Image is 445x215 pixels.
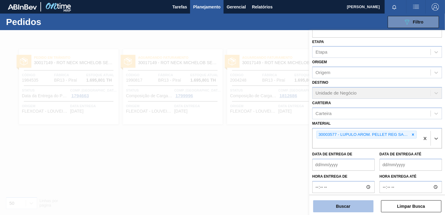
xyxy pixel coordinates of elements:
span: Planejamento [193,3,221,11]
img: Logout [432,3,439,11]
input: dd/mm/yyyy [380,159,442,171]
label: Hora entrega de [312,172,375,181]
h1: Pedidos [6,18,92,25]
label: Data de Entrega até [380,152,421,156]
button: Notificações [385,3,404,11]
div: 30003577 - LUPULO AROM. PELLET REG SAAZ [317,131,410,139]
div: Etapa [316,50,327,55]
span: Relatórios [252,3,272,11]
input: dd/mm/yyyy [312,159,375,171]
label: Etapa [312,40,324,44]
label: Mostrar itens pendentes [312,193,364,200]
div: Origem [316,70,330,75]
label: Material [312,121,331,126]
label: Carteira [312,101,331,105]
label: Destino [312,80,328,85]
span: Tarefas [172,3,187,11]
img: TNhmsLtSVTkK8tSr43FrP2fwEKptu5GPRR3wAAAABJRU5ErkJggg== [8,4,37,10]
span: Filtro [413,20,424,24]
div: Carteira [316,111,332,116]
label: Origem [312,60,327,64]
button: Filtro [388,16,439,28]
img: userActions [412,3,420,11]
label: Data de Entrega de [312,152,352,156]
span: Gerencial [227,3,246,11]
label: Hora entrega até [380,172,442,181]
